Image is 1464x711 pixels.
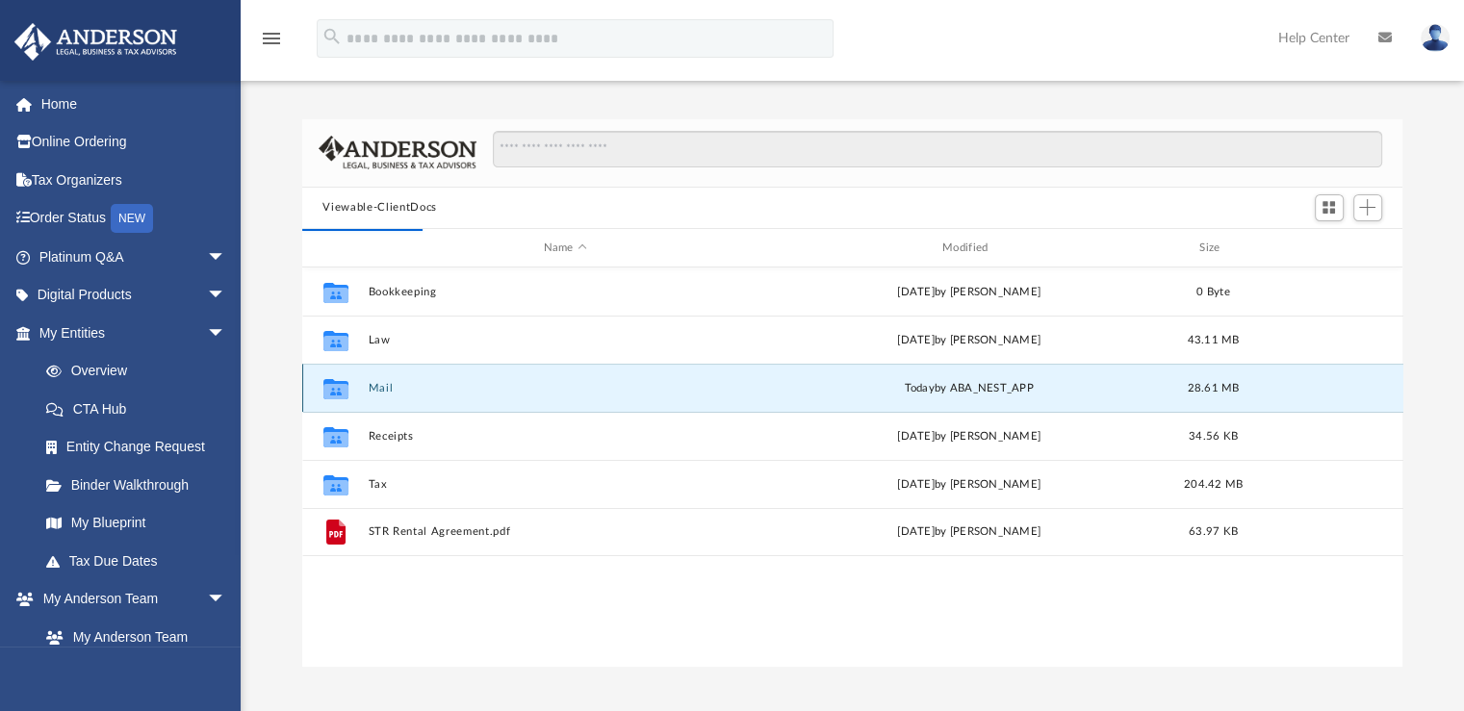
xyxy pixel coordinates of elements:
button: Add [1353,194,1382,221]
span: today [904,383,934,394]
div: id [1260,240,1395,257]
span: 43.11 MB [1187,335,1239,345]
a: Online Ordering [13,123,255,162]
a: Overview [27,352,255,391]
button: Tax [368,478,762,491]
div: [DATE] by [PERSON_NAME] [771,332,1166,349]
span: arrow_drop_down [207,314,245,353]
div: NEW [111,204,153,233]
span: 34.56 KB [1188,431,1237,442]
i: search [321,26,343,47]
a: Entity Change Request [27,428,255,467]
img: User Pic [1421,24,1450,52]
div: grid [302,267,1403,666]
div: [DATE] by [PERSON_NAME] [771,284,1166,301]
a: My Blueprint [27,504,245,543]
a: Tax Due Dates [27,542,255,580]
button: Switch to Grid View [1315,194,1344,221]
span: 0 Byte [1196,287,1230,297]
a: Binder Walkthrough [27,466,255,504]
button: Law [368,334,762,346]
span: arrow_drop_down [207,276,245,316]
button: STR Rental Agreement.pdf [368,526,762,539]
span: 63.97 KB [1188,527,1237,538]
i: menu [260,27,283,50]
a: My Anderson Teamarrow_drop_down [13,580,245,619]
a: Digital Productsarrow_drop_down [13,276,255,315]
span: arrow_drop_down [207,580,245,620]
a: menu [260,37,283,50]
span: arrow_drop_down [207,238,245,277]
a: CTA Hub [27,390,255,428]
div: id [310,240,358,257]
a: My Entitiesarrow_drop_down [13,314,255,352]
div: Name [367,240,762,257]
button: Mail [368,382,762,394]
div: Modified [771,240,1167,257]
div: [DATE] by [PERSON_NAME] [771,524,1166,542]
a: Tax Organizers [13,161,255,199]
button: Viewable-ClientDocs [322,199,436,216]
a: My Anderson Team [27,618,236,656]
img: Anderson Advisors Platinum Portal [9,23,183,61]
div: [DATE] by [PERSON_NAME] [771,428,1166,445]
a: Platinum Q&Aarrow_drop_down [13,238,255,276]
input: Search files and folders [493,131,1381,167]
div: Size [1174,240,1251,257]
button: Bookkeeping [368,286,762,298]
span: 204.42 MB [1183,479,1242,490]
div: [DATE] by [PERSON_NAME] [771,476,1166,494]
span: 28.61 MB [1187,383,1239,394]
a: Order StatusNEW [13,199,255,239]
button: Receipts [368,430,762,443]
a: Home [13,85,255,123]
div: by ABA_NEST_APP [771,380,1166,397]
